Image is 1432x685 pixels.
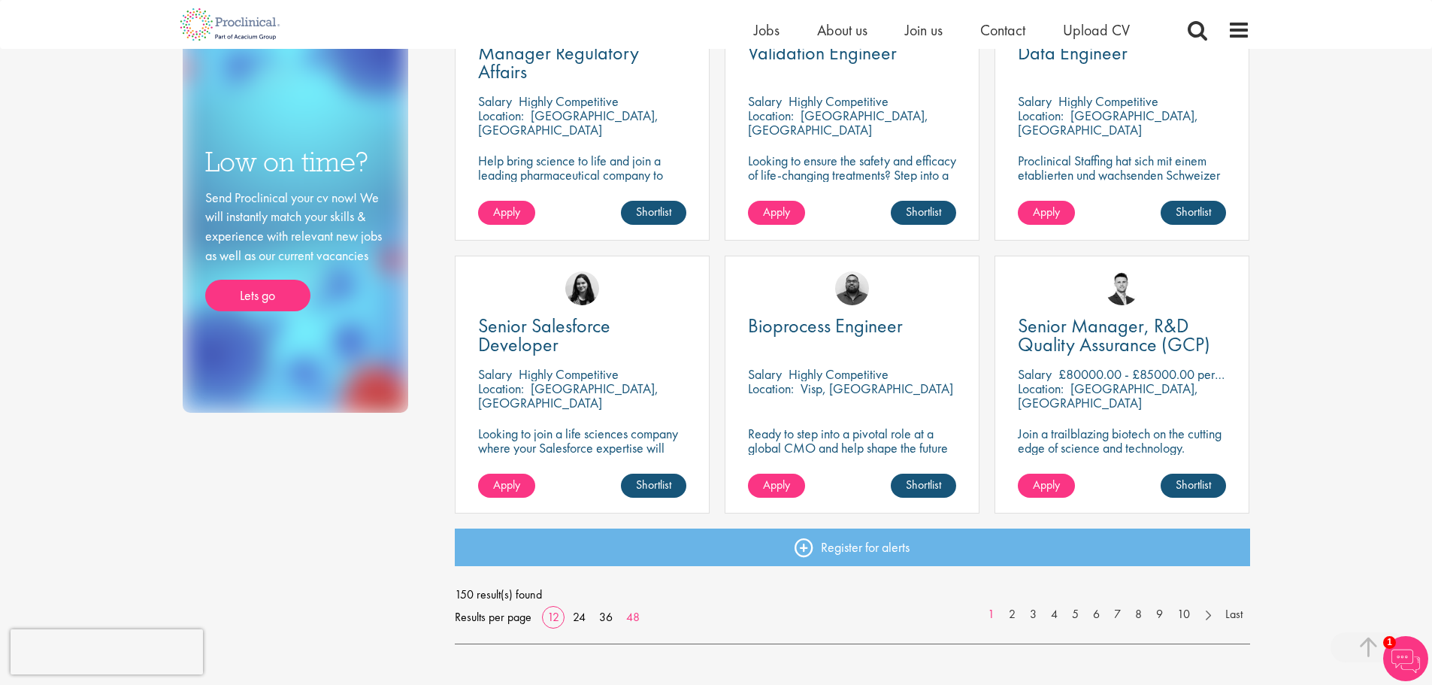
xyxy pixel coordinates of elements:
[1018,426,1226,455] p: Join a trailblazing biotech on the cutting edge of science and technology.
[478,365,512,383] span: Salary
[1085,606,1107,623] a: 6
[1107,606,1128,623] a: 7
[1383,636,1396,649] span: 1
[478,474,535,498] a: Apply
[754,20,780,40] a: Jobs
[748,107,928,138] p: [GEOGRAPHIC_DATA], [GEOGRAPHIC_DATA]
[1218,606,1250,623] a: Last
[1001,606,1023,623] a: 2
[205,147,386,177] h3: Low on time?
[748,92,782,110] span: Salary
[748,317,956,335] a: Bioprocess Engineer
[891,474,956,498] a: Shortlist
[763,477,790,493] span: Apply
[1161,474,1226,498] a: Shortlist
[478,380,524,397] span: Location:
[1058,365,1252,383] p: £80000.00 - £85000.00 per annum
[594,609,618,625] a: 36
[748,380,794,397] span: Location:
[801,380,953,397] p: Visp, [GEOGRAPHIC_DATA]
[1018,40,1128,65] span: Data Engineer
[748,40,897,65] span: Validation Engineer
[478,107,658,138] p: [GEOGRAPHIC_DATA], [GEOGRAPHIC_DATA]
[763,204,790,220] span: Apply
[789,365,889,383] p: Highly Competitive
[1018,44,1226,62] a: Data Engineer
[891,201,956,225] a: Shortlist
[980,20,1025,40] a: Contact
[789,92,889,110] p: Highly Competitive
[565,271,599,305] img: Indre Stankeviciute
[1022,606,1044,623] a: 3
[1018,107,1064,124] span: Location:
[1018,201,1075,225] a: Apply
[455,606,531,629] span: Results per page
[478,317,686,354] a: Senior Salesforce Developer
[748,107,794,124] span: Location:
[478,153,686,225] p: Help bring science to life and join a leading pharmaceutical company to play a key role in delive...
[748,426,956,469] p: Ready to step into a pivotal role at a global CMO and help shape the future of healthcare manufac...
[1018,365,1052,383] span: Salary
[455,583,1250,606] span: 150 result(s) found
[1105,271,1139,305] img: Joshua Godden
[11,629,203,674] iframe: reCAPTCHA
[1018,317,1226,354] a: Senior Manager, R&D Quality Assurance (GCP)
[1018,107,1198,138] p: [GEOGRAPHIC_DATA], [GEOGRAPHIC_DATA]
[1018,313,1210,357] span: Senior Manager, R&D Quality Assurance (GCP)
[478,201,535,225] a: Apply
[817,20,867,40] a: About us
[1018,153,1226,239] p: Proclinical Staffing hat sich mit einem etablierten und wachsenden Schweizer IT-Dienstleister zus...
[478,380,658,411] p: [GEOGRAPHIC_DATA], [GEOGRAPHIC_DATA]
[478,107,524,124] span: Location:
[478,426,686,498] p: Looking to join a life sciences company where your Salesforce expertise will accelerate breakthro...
[478,92,512,110] span: Salary
[1043,606,1065,623] a: 4
[1161,201,1226,225] a: Shortlist
[542,609,565,625] a: 12
[1149,606,1170,623] a: 9
[478,313,610,357] span: Senior Salesforce Developer
[980,606,1002,623] a: 1
[1063,20,1130,40] a: Upload CV
[568,609,591,625] a: 24
[905,20,943,40] a: Join us
[478,40,639,84] span: Manager Regulatory Affairs
[1128,606,1149,623] a: 8
[1064,606,1086,623] a: 5
[455,529,1250,566] a: Register for alerts
[621,474,686,498] a: Shortlist
[748,365,782,383] span: Salary
[621,201,686,225] a: Shortlist
[1058,92,1158,110] p: Highly Competitive
[519,92,619,110] p: Highly Competitive
[1170,606,1197,623] a: 10
[1033,477,1060,493] span: Apply
[835,271,869,305] img: Ashley Bennett
[1033,204,1060,220] span: Apply
[205,188,386,312] div: Send Proclinical your cv now! We will instantly match your skills & experience with relevant new ...
[748,474,805,498] a: Apply
[519,365,619,383] p: Highly Competitive
[1018,92,1052,110] span: Salary
[621,609,645,625] a: 48
[1383,636,1428,681] img: Chatbot
[1018,380,1198,411] p: [GEOGRAPHIC_DATA], [GEOGRAPHIC_DATA]
[748,153,956,239] p: Looking to ensure the safety and efficacy of life-changing treatments? Step into a key role with ...
[748,44,956,62] a: Validation Engineer
[1018,474,1075,498] a: Apply
[205,280,310,311] a: Lets go
[493,204,520,220] span: Apply
[478,44,686,81] a: Manager Regulatory Affairs
[493,477,520,493] span: Apply
[748,201,805,225] a: Apply
[748,313,903,338] span: Bioprocess Engineer
[1018,380,1064,397] span: Location:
